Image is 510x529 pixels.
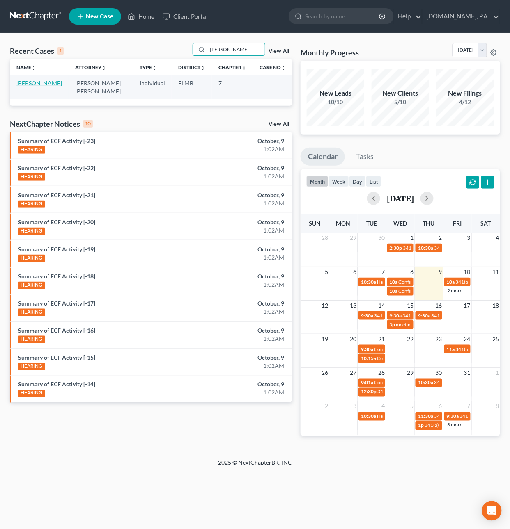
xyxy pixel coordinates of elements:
[18,173,45,181] div: HEARING
[18,273,95,280] a: Summary of ECF Activity [-18]
[435,334,443,344] span: 23
[324,267,329,277] span: 5
[200,66,205,71] i: unfold_more
[309,220,321,227] span: Sun
[409,401,414,411] span: 5
[394,9,422,24] a: Help
[378,334,386,344] span: 21
[321,233,329,243] span: 28
[269,121,289,127] a: View All
[201,353,284,362] div: October, 9
[390,322,395,328] span: 3p
[201,145,284,153] div: 1:02AM
[152,66,157,71] i: unfold_more
[390,279,398,285] span: 10a
[349,233,357,243] span: 29
[201,280,284,289] div: 1:02AM
[140,64,157,71] a: Typeunfold_more
[492,267,500,277] span: 11
[374,346,420,352] span: Confirmation hearing
[425,422,457,429] span: 341(a) meeting
[438,401,443,411] span: 6
[336,220,351,227] span: Mon
[434,380,466,386] span: 341(a) meeting
[83,120,93,128] div: 10
[445,287,463,294] a: +2 more
[329,176,349,187] button: week
[456,279,488,285] span: 341(a) meeting
[324,401,329,411] span: 2
[18,309,45,316] div: HEARING
[418,245,433,251] span: 10:30a
[86,14,113,20] span: New Case
[361,413,376,420] span: 10:30a
[18,192,95,198] a: Summary of ECF Activity [-21]
[367,220,377,227] span: Tue
[18,246,95,253] a: Summary of ECF Activity [-19]
[18,390,45,397] div: HEARING
[201,245,284,253] div: October, 9
[201,253,284,262] div: 1:02AM
[201,137,284,145] div: October, 9
[396,322,439,328] span: meeting of creditors
[361,355,376,361] span: 10:15a
[418,380,433,386] span: 10:30a
[10,119,93,129] div: NextChapter Notices
[460,413,492,420] span: 341(a) meeting
[201,218,284,226] div: October, 9
[378,368,386,378] span: 28
[390,288,398,294] span: 10a
[212,75,253,99] td: 7
[57,47,64,55] div: 1
[321,301,329,310] span: 12
[390,245,402,251] span: 2:30p
[436,89,494,98] div: New Filings
[463,334,471,344] span: 24
[306,176,329,187] button: month
[447,279,455,285] span: 10a
[403,245,436,251] span: 341(a) meeting
[399,279,445,285] span: Confirmation hearing
[349,301,357,310] span: 13
[352,267,357,277] span: 6
[201,272,284,280] div: October, 9
[431,312,464,319] span: 341(a) meeting
[456,346,488,352] span: 341(a) meeting
[403,312,435,319] span: 341(a) meeting
[378,301,386,310] span: 14
[201,308,284,316] div: 1:02AM
[18,282,45,289] div: HEARING
[18,255,45,262] div: HEARING
[409,267,414,277] span: 8
[495,233,500,243] span: 4
[361,389,377,395] span: 12:30p
[406,301,414,310] span: 15
[349,148,381,166] a: Tasks
[466,233,471,243] span: 3
[438,233,443,243] span: 2
[201,335,284,343] div: 1:02AM
[378,233,386,243] span: 30
[301,148,345,166] a: Calendar
[399,288,446,294] span: Confirmation Hearing
[374,312,407,319] span: 341(a) meeting
[372,89,429,98] div: New Clients
[374,380,420,386] span: Confirmation hearing
[201,389,284,397] div: 1:02AM
[492,301,500,310] span: 18
[381,267,386,277] span: 7
[18,327,95,334] a: Summary of ECF Activity [-16]
[381,401,386,411] span: 4
[159,9,212,24] a: Client Portal
[361,346,373,352] span: 9:30a
[75,64,106,71] a: Attorneyunfold_more
[201,191,284,199] div: October, 9
[418,413,433,420] span: 11:30a
[241,66,246,71] i: unfold_more
[321,368,329,378] span: 26
[16,64,36,71] a: Nameunfold_more
[281,66,286,71] i: unfold_more
[349,368,357,378] span: 27
[390,312,402,319] span: 9:30a
[69,75,133,99] td: [PERSON_NAME] [PERSON_NAME]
